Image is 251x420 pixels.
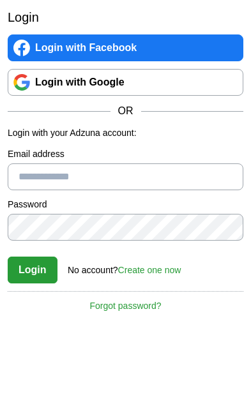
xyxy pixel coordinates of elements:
[8,69,243,96] a: Login with Google
[68,256,181,277] div: No account?
[8,34,243,61] a: Login with Facebook
[8,147,243,161] label: Email address
[8,198,243,211] label: Password
[8,291,243,313] a: Forgot password?
[8,8,243,27] h2: Login
[8,257,57,283] button: Login
[8,126,243,140] p: Login with your Adzuna account:
[118,265,181,275] a: Create one now
[110,103,141,119] span: OR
